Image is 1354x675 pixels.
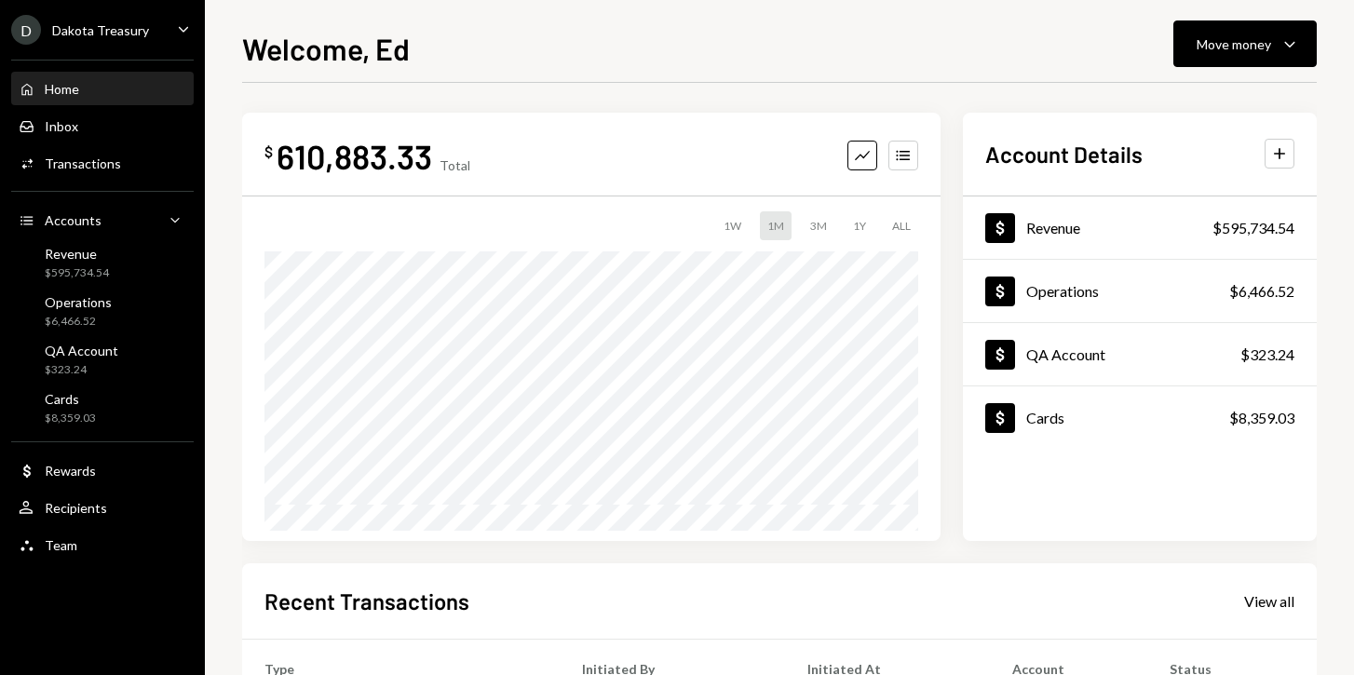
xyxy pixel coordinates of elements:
div: 3M [803,211,834,240]
div: 610,883.33 [277,135,432,177]
div: Recipients [45,500,107,516]
div: Inbox [45,118,78,134]
div: Rewards [45,463,96,479]
a: Cards$8,359.03 [11,385,194,430]
div: Home [45,81,79,97]
div: Revenue [1026,219,1080,236]
h2: Recent Transactions [264,586,469,616]
a: Revenue$595,734.54 [963,196,1317,259]
div: Dakota Treasury [52,22,149,38]
div: Team [45,537,77,553]
div: Cards [45,391,96,407]
h2: Account Details [985,139,1143,169]
a: Inbox [11,109,194,142]
div: Total [440,157,470,173]
div: QA Account [1026,345,1105,363]
div: $595,734.54 [45,265,109,281]
a: Accounts [11,203,194,236]
div: Transactions [45,155,121,171]
a: Team [11,528,194,561]
div: ALL [885,211,918,240]
div: $323.24 [45,362,118,378]
a: Operations$6,466.52 [11,289,194,333]
div: $ [264,142,273,161]
div: $8,359.03 [45,411,96,426]
div: Revenue [45,246,109,262]
a: Revenue$595,734.54 [11,240,194,285]
div: $323.24 [1240,344,1294,366]
div: Operations [45,294,112,310]
div: Accounts [45,212,102,228]
button: Move money [1173,20,1317,67]
h1: Welcome, Ed [242,30,410,67]
a: Recipients [11,491,194,524]
div: 1W [716,211,749,240]
a: Cards$8,359.03 [963,386,1317,449]
div: View all [1244,592,1294,611]
div: $6,466.52 [1229,280,1294,303]
a: QA Account$323.24 [11,337,194,382]
div: Move money [1197,34,1271,54]
div: 1Y [846,211,873,240]
a: QA Account$323.24 [963,323,1317,385]
div: Cards [1026,409,1064,426]
div: Operations [1026,282,1099,300]
a: Rewards [11,453,194,487]
div: 1M [760,211,792,240]
div: D [11,15,41,45]
div: $595,734.54 [1212,217,1294,239]
a: Home [11,72,194,105]
a: Operations$6,466.52 [963,260,1317,322]
a: View all [1244,590,1294,611]
div: $6,466.52 [45,314,112,330]
a: Transactions [11,146,194,180]
div: $8,359.03 [1229,407,1294,429]
div: QA Account [45,343,118,358]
